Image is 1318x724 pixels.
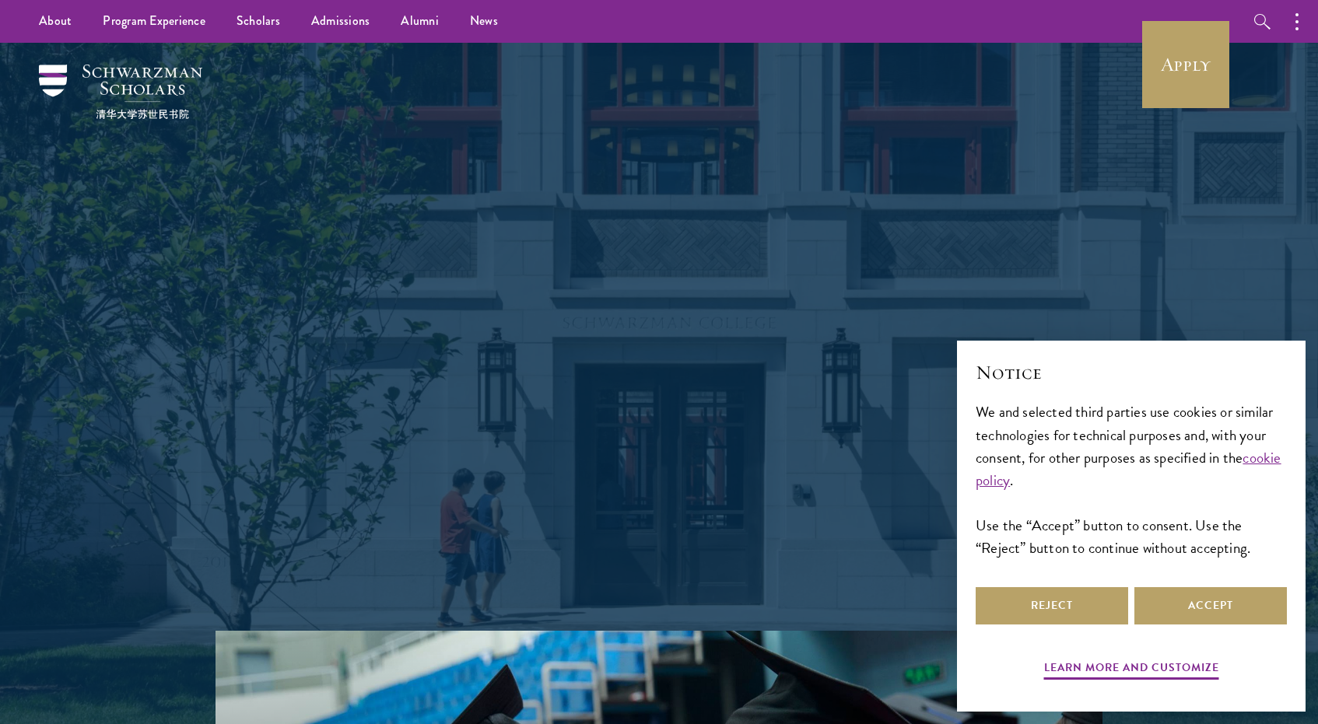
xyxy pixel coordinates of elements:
[1134,587,1287,624] button: Accept
[1044,658,1219,682] button: Learn more and customize
[39,65,202,119] img: Schwarzman Scholars
[976,446,1281,491] a: cookie policy
[976,359,1287,386] h2: Notice
[976,587,1128,624] button: Reject
[1142,21,1229,108] a: Apply
[976,400,1287,558] div: We and selected third parties use cookies or similar technologies for technical purposes and, wit...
